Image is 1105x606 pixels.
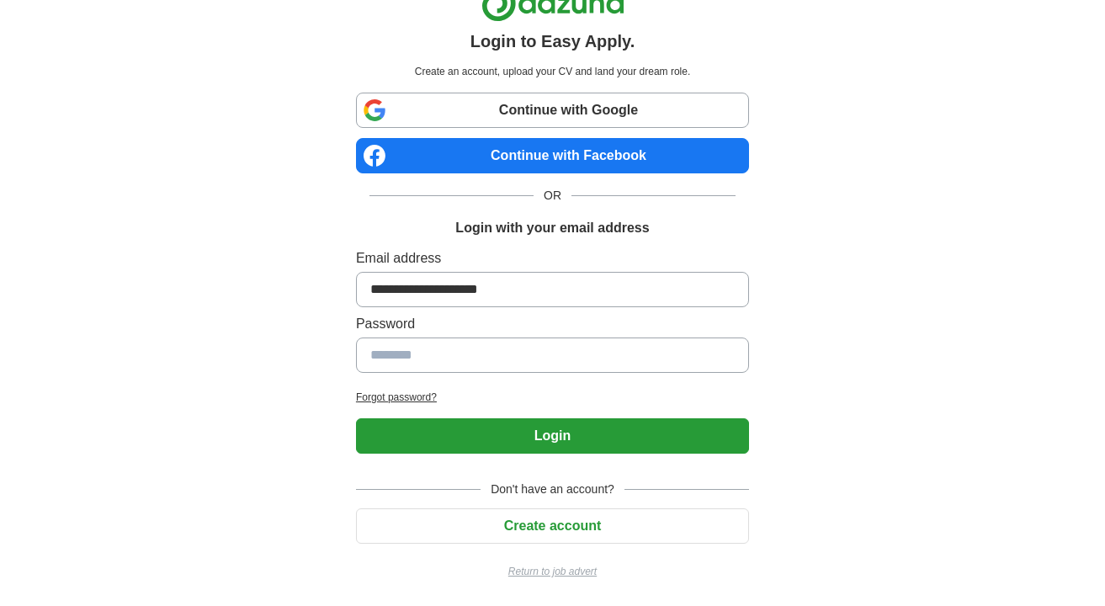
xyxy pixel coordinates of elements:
span: Don't have an account? [481,481,624,498]
a: Continue with Facebook [356,138,749,173]
button: Create account [356,508,749,544]
p: Create an account, upload your CV and land your dream role. [359,64,746,79]
h1: Login with your email address [455,218,649,238]
label: Password [356,314,749,334]
a: Forgot password? [356,390,749,405]
a: Create account [356,518,749,533]
a: Return to job advert [356,564,749,579]
button: Login [356,418,749,454]
span: OR [534,187,571,205]
h1: Login to Easy Apply. [470,29,635,54]
a: Continue with Google [356,93,749,128]
label: Email address [356,248,749,268]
